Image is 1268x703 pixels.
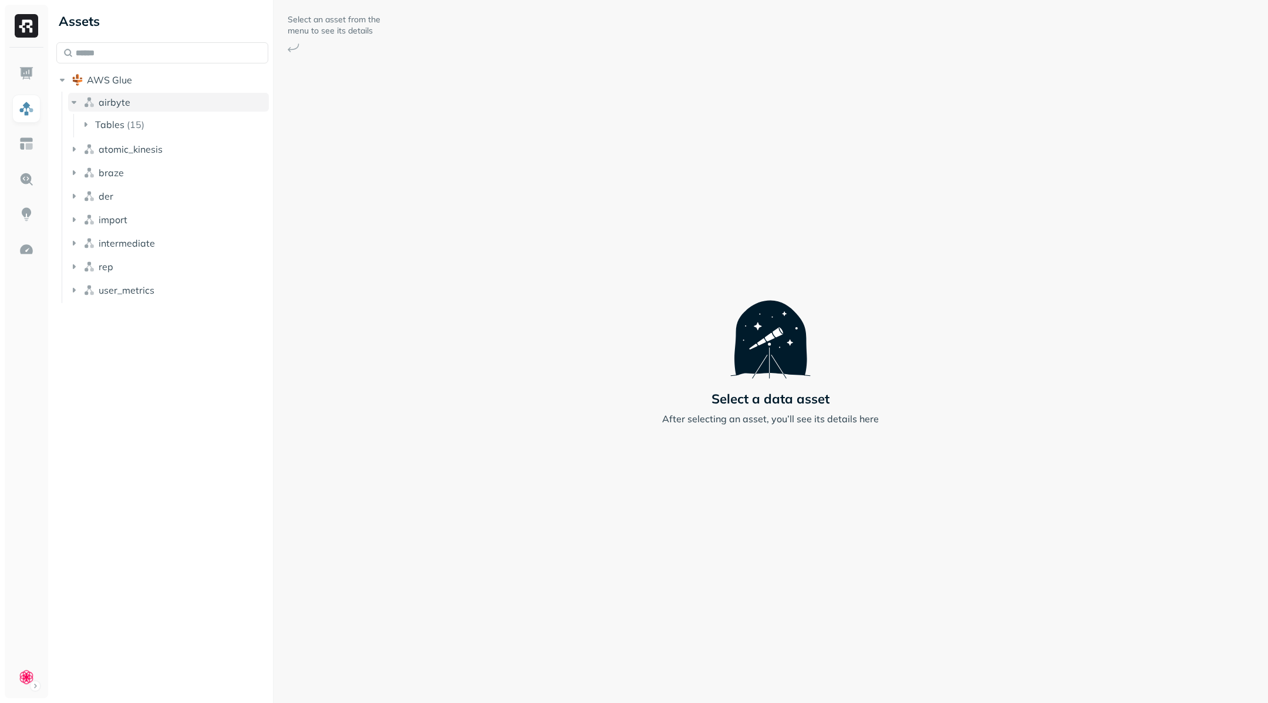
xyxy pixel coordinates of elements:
[83,167,95,179] img: namespace
[68,163,269,182] button: braze
[18,669,35,685] img: Clue
[83,214,95,226] img: namespace
[56,12,268,31] div: Assets
[95,119,124,130] span: Tables
[83,237,95,249] img: namespace
[99,96,130,108] span: airbyte
[288,14,382,36] p: Select an asset from the menu to see its details
[83,284,95,296] img: namespace
[99,190,113,202] span: der
[19,171,34,187] img: Query Explorer
[83,96,95,108] img: namespace
[68,234,269,253] button: intermediate
[99,237,155,249] span: intermediate
[288,43,299,52] img: Arrow
[662,412,879,426] p: After selecting an asset, you’ll see its details here
[99,261,113,273] span: rep
[68,257,269,276] button: rep
[99,167,124,179] span: braze
[68,281,269,300] button: user_metrics
[19,207,34,222] img: Insights
[19,66,34,81] img: Dashboard
[56,70,268,89] button: AWS Glue
[127,119,144,130] p: ( 15 )
[68,210,269,229] button: import
[72,74,83,86] img: root
[83,190,95,202] img: namespace
[83,261,95,273] img: namespace
[99,214,127,226] span: import
[68,93,269,112] button: airbyte
[99,284,154,296] span: user_metrics
[730,277,811,378] img: Telescope
[99,143,163,155] span: atomic_kinesis
[711,391,829,407] p: Select a data asset
[15,14,38,38] img: Ryft
[87,74,132,86] span: AWS Glue
[19,101,34,116] img: Assets
[19,136,34,152] img: Asset Explorer
[68,140,269,159] button: atomic_kinesis
[68,187,269,206] button: der
[19,242,34,257] img: Optimization
[80,115,269,134] button: Tables(15)
[83,143,95,155] img: namespace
